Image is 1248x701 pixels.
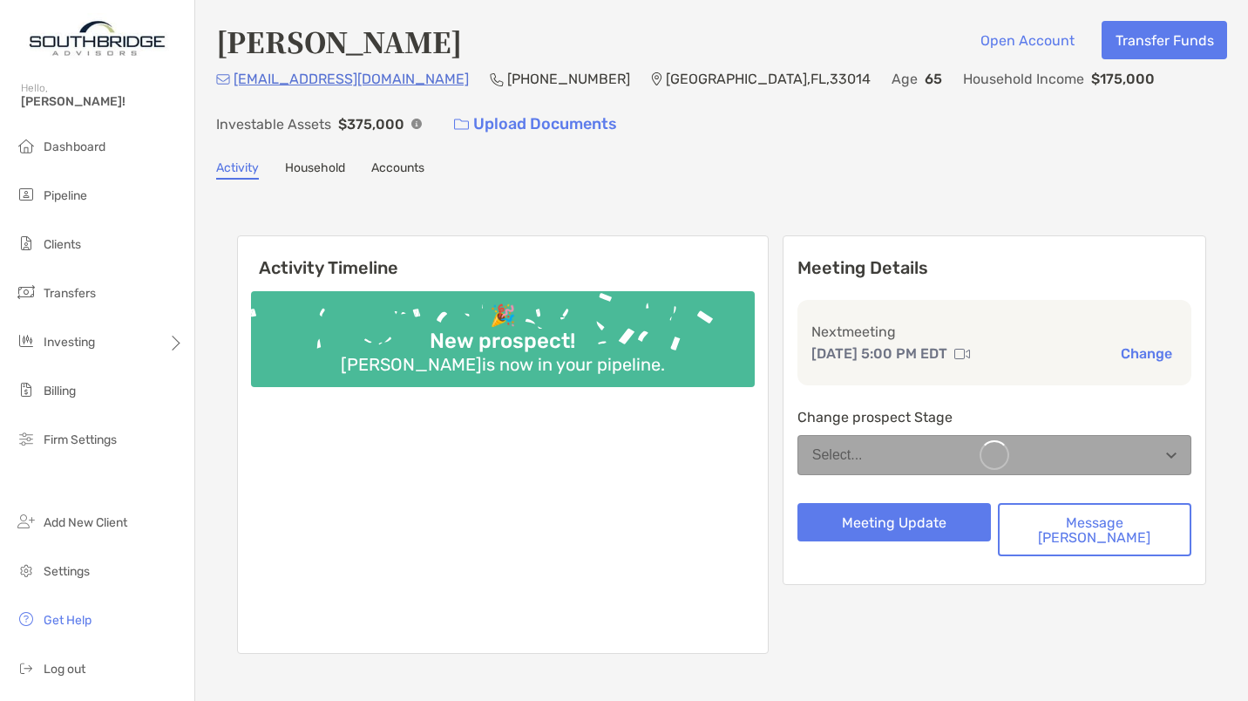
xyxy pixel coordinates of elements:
p: [GEOGRAPHIC_DATA] , FL , 33014 [666,68,871,90]
button: Transfer Funds [1102,21,1227,59]
img: get-help icon [16,609,37,630]
img: clients icon [16,233,37,254]
div: [PERSON_NAME] is now in your pipeline. [334,354,672,375]
p: Investable Assets [216,113,331,135]
img: Email Icon [216,74,230,85]
span: Transfers [44,286,96,301]
img: pipeline icon [16,184,37,205]
img: Zoe Logo [21,7,173,70]
a: Accounts [371,160,424,180]
p: Household Income [963,68,1084,90]
img: Location Icon [651,72,662,86]
span: Clients [44,237,81,252]
h6: Activity Timeline [238,236,768,278]
p: [EMAIL_ADDRESS][DOMAIN_NAME] [234,68,469,90]
p: Meeting Details [797,257,1191,279]
p: Change prospect Stage [797,406,1191,428]
button: Change [1116,344,1177,363]
button: Message [PERSON_NAME] [998,503,1191,556]
img: billing icon [16,379,37,400]
p: $375,000 [338,113,404,135]
p: [DATE] 5:00 PM EDT [811,343,947,364]
div: New prospect! [423,329,582,354]
p: 65 [925,68,942,90]
span: Investing [44,335,95,350]
span: Billing [44,384,76,398]
span: Dashboard [44,140,105,154]
span: Settings [44,564,90,579]
img: logout icon [16,657,37,678]
h4: [PERSON_NAME] [216,21,462,61]
p: Next meeting [811,321,1177,343]
span: Pipeline [44,188,87,203]
p: $175,000 [1091,68,1155,90]
img: transfers icon [16,282,37,303]
p: Age [892,68,918,90]
span: Get Help [44,613,92,628]
span: Firm Settings [44,432,117,447]
span: Log out [44,662,85,677]
img: firm-settings icon [16,428,37,449]
div: 🎉 [483,303,523,329]
span: [PERSON_NAME]! [21,94,184,109]
a: Household [285,160,345,180]
p: [PHONE_NUMBER] [507,68,630,90]
img: add_new_client icon [16,511,37,532]
img: settings icon [16,560,37,581]
a: Activity [216,160,259,180]
img: communication type [954,347,970,361]
span: Add New Client [44,515,127,530]
button: Open Account [967,21,1088,59]
img: Info Icon [411,119,422,129]
button: Meeting Update [797,503,991,541]
img: button icon [454,119,469,131]
img: investing icon [16,330,37,351]
img: Phone Icon [490,72,504,86]
a: Upload Documents [443,105,628,143]
img: dashboard icon [16,135,37,156]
